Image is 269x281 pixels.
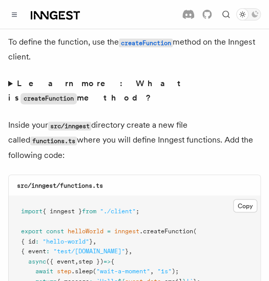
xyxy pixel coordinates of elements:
span: from [82,207,96,214]
span: "hello-world" [43,237,89,245]
span: .sleep [71,267,93,274]
code: createFunction [119,38,173,47]
span: { inngest } [43,207,82,214]
span: { event [21,247,46,254]
span: = [107,227,111,234]
button: Toggle dark mode [236,8,261,21]
span: .createFunction [139,227,193,234]
span: step [57,267,71,274]
span: import [21,207,43,214]
strong: Learn more: What is method? [8,78,185,103]
button: Copy [233,199,257,212]
code: src/inngest/functions.ts [17,182,103,189]
button: Find something... [220,8,232,21]
span: step }) [78,257,104,265]
span: "./client" [100,207,136,214]
span: "test/[DOMAIN_NAME]" [53,247,125,254]
span: , [150,267,154,274]
span: async [28,257,46,265]
p: To define the function, use the method on the Inngest client. [8,35,261,64]
span: : [35,237,39,245]
span: await [35,267,53,274]
span: helloWorld [68,227,104,234]
span: { id [21,237,35,245]
span: : [46,247,50,254]
span: , [129,247,132,254]
summary: Learn more: What iscreateFunctionmethod? [8,76,261,106]
span: => [104,257,111,265]
button: Toggle navigation [8,8,20,21]
span: ( [193,227,197,234]
span: ); [172,267,179,274]
span: { [111,257,114,265]
code: functions.ts [30,136,77,145]
span: , [75,257,78,265]
span: ({ event [46,257,75,265]
span: "1s" [157,267,172,274]
span: export [21,227,43,234]
span: , [93,237,96,245]
span: ; [136,207,139,214]
span: } [89,237,93,245]
span: ( [93,267,96,274]
span: const [46,227,64,234]
p: Inside your directory create a new file called where you will define Inngest functions. Add the f... [8,118,261,162]
code: createFunction [20,93,77,104]
code: src/inngest [48,122,91,130]
span: "wait-a-moment" [96,267,150,274]
a: createFunction [119,37,173,47]
span: } [125,247,129,254]
span: inngest [114,227,139,234]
